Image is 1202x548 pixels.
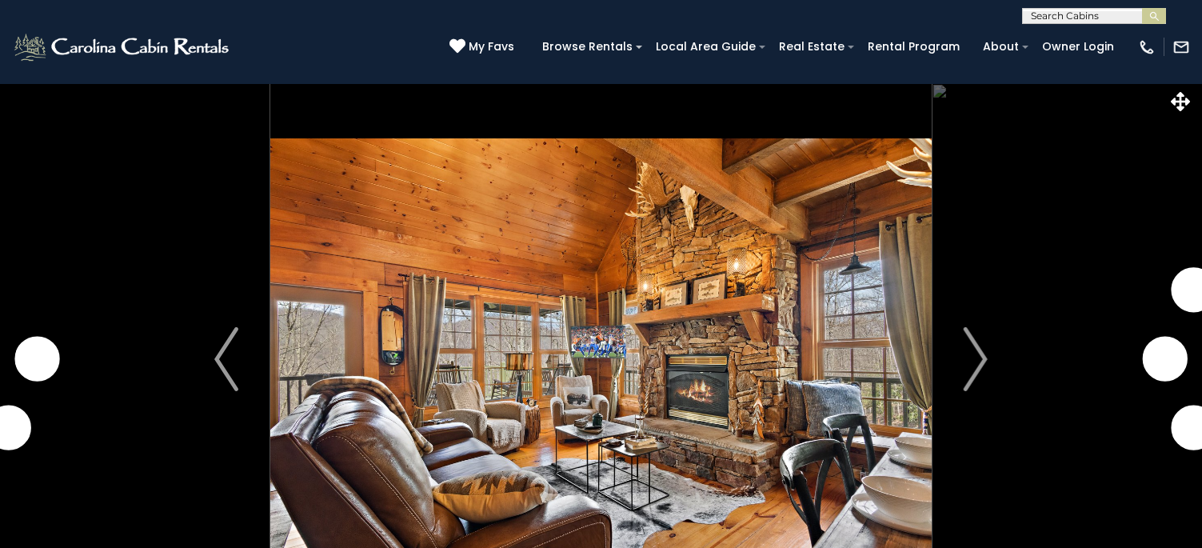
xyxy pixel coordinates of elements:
img: mail-regular-white.png [1172,38,1190,56]
a: Owner Login [1034,34,1122,59]
a: About [975,34,1027,59]
img: White-1-2.png [12,31,234,63]
img: phone-regular-white.png [1138,38,1156,56]
a: Browse Rentals [534,34,641,59]
img: arrow [214,327,238,391]
span: My Favs [469,38,514,55]
a: Rental Program [860,34,968,59]
a: Local Area Guide [648,34,764,59]
a: Real Estate [771,34,853,59]
img: arrow [964,327,988,391]
a: My Favs [449,38,518,56]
